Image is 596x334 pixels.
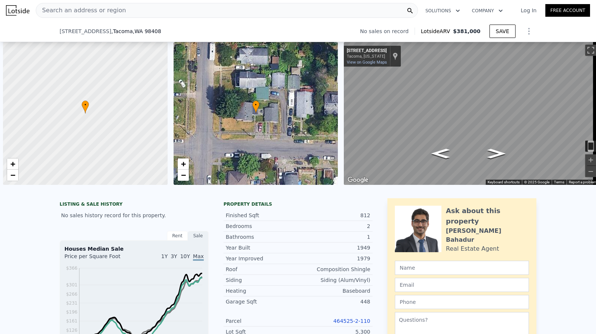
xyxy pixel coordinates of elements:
button: SAVE [489,25,516,38]
div: Bedrooms [226,222,298,230]
span: • [82,102,89,108]
span: Lotside ARV [421,28,453,35]
span: + [181,159,186,168]
a: Free Account [545,4,590,17]
a: View on Google Maps [347,60,387,65]
a: Show location on map [393,52,398,60]
span: , Tacoma [111,28,161,35]
a: Terms (opens in new tab) [554,180,564,184]
div: Finished Sqft [226,212,298,219]
tspan: $161 [66,319,77,324]
a: Zoom in [178,158,189,170]
span: 1Y [161,253,168,259]
div: Parcel [226,317,298,325]
div: Garage Sqft [226,298,298,305]
button: Company [466,4,509,17]
div: Tacoma, [US_STATE] [347,54,387,59]
span: + [10,159,15,168]
div: 812 [298,212,370,219]
div: No sales on record [360,28,415,35]
tspan: $126 [66,328,77,333]
path: Go East, S 53rd St [479,147,513,161]
input: Name [395,261,529,275]
div: Siding [226,276,298,284]
div: Property details [223,201,372,207]
div: Sale [188,231,209,241]
input: Phone [395,295,529,309]
tspan: $266 [66,292,77,297]
span: Max [193,253,204,261]
div: [STREET_ADDRESS] [347,48,387,54]
tspan: $196 [66,309,77,315]
div: Rent [167,231,188,241]
button: Keyboard shortcuts [488,180,520,185]
a: Zoom out [7,170,18,181]
div: Year Improved [226,255,298,262]
div: LISTING & SALE HISTORY [60,201,209,209]
div: 1 [298,233,370,241]
div: Composition Shingle [298,266,370,273]
div: Houses Median Sale [64,245,204,253]
div: Siding (Alum/Vinyl) [298,276,370,284]
div: [PERSON_NAME] Bahadur [446,227,529,244]
div: Year Built [226,244,298,251]
a: Zoom in [7,158,18,170]
span: $381,000 [453,28,481,34]
path: Go West, S 53rd St [424,147,457,161]
tspan: $231 [66,301,77,306]
span: , WA 98408 [133,28,161,34]
div: 1949 [298,244,370,251]
span: [STREET_ADDRESS] [60,28,111,35]
span: © 2025 Google [524,180,549,184]
div: No sales history record for this property. [60,209,209,222]
tspan: $301 [66,282,77,288]
div: 1979 [298,255,370,262]
button: Solutions [419,4,466,17]
span: • [252,102,260,108]
button: Show Options [521,24,536,39]
div: Bathrooms [226,233,298,241]
div: Roof [226,266,298,273]
span: 10Y [180,253,190,259]
a: Log In [512,7,545,14]
a: 464525-2-110 [333,318,370,324]
div: Heating [226,287,298,295]
div: Price per Square Foot [64,253,134,264]
div: 448 [298,298,370,305]
span: Search an address or region [36,6,126,15]
img: Lotside [6,5,29,16]
img: Google [346,175,370,185]
div: Baseboard [298,287,370,295]
div: 2 [298,222,370,230]
span: − [181,170,186,180]
tspan: $366 [66,266,77,271]
span: 3Y [171,253,177,259]
a: Open this area in Google Maps (opens a new window) [346,175,370,185]
span: − [10,170,15,180]
div: • [82,100,89,113]
div: Real Estate Agent [446,244,499,253]
a: Zoom out [178,170,189,181]
div: Ask about this property [446,206,529,227]
input: Email [395,278,529,292]
div: • [252,100,260,113]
